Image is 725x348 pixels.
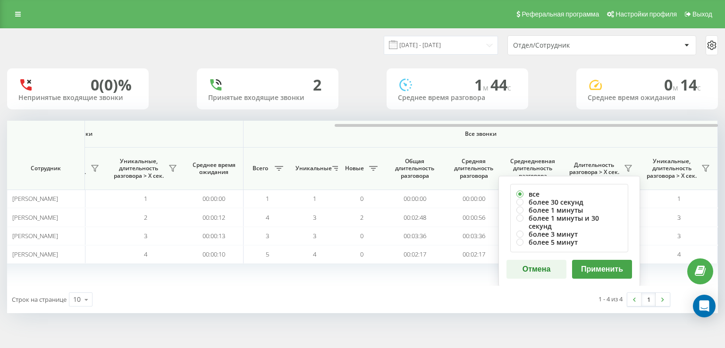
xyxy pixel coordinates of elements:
[516,206,622,214] label: более 1 минуты
[567,161,621,176] span: Длительность разговора > Х сек.
[144,194,147,203] span: 1
[266,232,269,240] span: 3
[12,194,58,203] span: [PERSON_NAME]
[693,295,716,317] div: Open Intercom Messenger
[516,214,622,230] label: более 1 минуты и 30 секунд
[444,190,503,208] td: 00:00:00
[12,232,58,240] span: [PERSON_NAME]
[516,190,622,198] label: все
[697,83,701,93] span: c
[385,190,444,208] td: 00:00:00
[144,250,147,258] span: 4
[185,245,244,264] td: 00:00:10
[599,294,623,304] div: 1 - 4 из 4
[664,75,680,95] span: 0
[111,157,166,180] span: Уникальные, длительность разговора > Х сек.
[451,157,496,180] span: Средняя длительность разговора
[692,10,712,18] span: Выход
[248,165,272,172] span: Всего
[385,208,444,226] td: 00:02:48
[516,198,622,206] label: более 30 секунд
[313,213,316,222] span: 3
[192,161,236,176] span: Среднее время ожидания
[516,238,622,246] label: более 5 минут
[677,250,681,258] span: 4
[144,232,147,240] span: 3
[185,190,244,208] td: 00:00:00
[185,208,244,226] td: 00:00:12
[313,194,316,203] span: 1
[680,75,701,95] span: 14
[615,10,677,18] span: Настройки профиля
[572,260,632,279] button: Применить
[266,213,269,222] span: 4
[295,165,329,172] span: Уникальные
[677,194,681,203] span: 1
[645,157,699,180] span: Уникальные, длительность разговора > Х сек.
[185,227,244,245] td: 00:00:13
[360,194,363,203] span: 0
[91,76,132,94] div: 0 (0)%
[506,260,566,279] button: Отмена
[12,250,58,258] span: [PERSON_NAME]
[474,75,490,95] span: 1
[73,295,81,304] div: 10
[144,213,147,222] span: 2
[490,75,511,95] span: 44
[392,157,437,180] span: Общая длительность разговора
[588,94,707,102] div: Среднее время ожидания
[271,130,690,138] span: Все звонки
[444,208,503,226] td: 00:00:56
[673,83,680,93] span: м
[385,245,444,264] td: 00:02:17
[513,41,626,50] div: Отдел/Сотрудник
[641,293,656,306] a: 1
[522,10,599,18] span: Реферальная программа
[483,83,490,93] span: м
[444,245,503,264] td: 00:02:17
[385,227,444,245] td: 00:03:36
[266,250,269,258] span: 5
[12,213,58,222] span: [PERSON_NAME]
[677,232,681,240] span: 3
[313,250,316,258] span: 4
[313,232,316,240] span: 3
[266,194,269,203] span: 1
[360,232,363,240] span: 0
[360,213,363,222] span: 2
[444,227,503,245] td: 00:03:36
[516,230,622,238] label: более 3 минут
[15,165,76,172] span: Сотрудник
[507,83,511,93] span: c
[677,213,681,222] span: 3
[360,250,363,258] span: 0
[313,76,321,94] div: 2
[208,94,327,102] div: Принятые входящие звонки
[398,94,517,102] div: Среднее время разговора
[18,94,137,102] div: Непринятые входящие звонки
[12,295,67,304] span: Строк на странице
[343,165,366,172] span: Новые
[510,157,555,180] span: Среднедневная длительность разговора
